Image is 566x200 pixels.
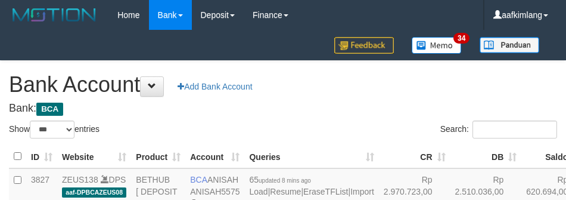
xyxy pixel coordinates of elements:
h1: Bank Account [9,73,557,97]
th: Product: activate to sort column ascending [131,145,185,168]
span: 34 [453,33,469,44]
span: BCA [190,175,207,184]
a: Load [249,187,268,196]
a: 34 [403,30,471,60]
span: BCA [36,103,63,116]
a: ANISAH5575 [190,187,240,196]
span: 65 [249,175,310,184]
a: Resume [270,187,301,196]
th: CR: activate to sort column ascending [379,145,450,168]
span: aaf-DPBCAZEUS08 [62,187,126,198]
img: panduan.png [480,37,539,53]
img: Button%20Memo.svg [412,37,462,54]
label: Show entries [9,121,99,139]
th: DB: activate to sort column ascending [450,145,522,168]
th: Account: activate to sort column ascending [185,145,244,168]
th: Website: activate to sort column ascending [57,145,131,168]
img: MOTION_logo.png [9,6,99,24]
label: Search: [440,121,557,139]
h4: Bank: [9,103,557,115]
th: Queries: activate to sort column ascending [244,145,378,168]
a: EraseTFList [303,187,348,196]
a: Add Bank Account [170,76,260,97]
img: Feedback.jpg [334,37,394,54]
span: updated 8 mins ago [259,177,311,184]
a: ZEUS138 [62,175,98,184]
th: ID: activate to sort column ascending [26,145,57,168]
select: Showentries [30,121,74,139]
input: Search: [472,121,557,139]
